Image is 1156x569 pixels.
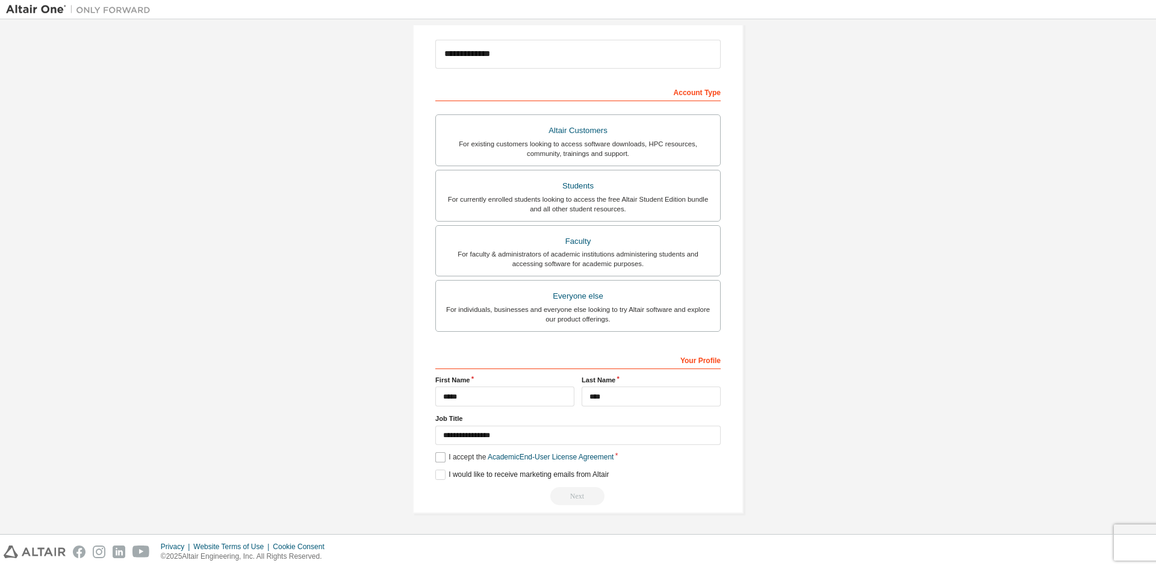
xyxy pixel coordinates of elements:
div: Your Profile [435,350,721,369]
div: For currently enrolled students looking to access the free Altair Student Edition bundle and all ... [443,194,713,214]
img: altair_logo.svg [4,546,66,558]
a: Academic End-User License Agreement [488,453,614,461]
div: Cookie Consent [273,542,331,552]
label: First Name [435,375,574,385]
div: Account Type [435,82,721,101]
div: For existing customers looking to access software downloads, HPC resources, community, trainings ... [443,139,713,158]
label: I accept the [435,452,614,462]
img: instagram.svg [93,546,105,558]
label: Job Title [435,414,721,423]
img: Altair One [6,4,157,16]
label: I would like to receive marketing emails from Altair [435,470,609,480]
img: youtube.svg [132,546,150,558]
div: Website Terms of Use [193,542,273,552]
img: linkedin.svg [113,546,125,558]
div: Faculty [443,233,713,250]
label: Last Name [582,375,721,385]
div: Students [443,178,713,194]
img: facebook.svg [73,546,85,558]
div: Everyone else [443,288,713,305]
div: For individuals, businesses and everyone else looking to try Altair software and explore our prod... [443,305,713,324]
div: Altair Customers [443,122,713,139]
p: © 2025 Altair Engineering, Inc. All Rights Reserved. [161,552,332,562]
div: For faculty & administrators of academic institutions administering students and accessing softwa... [443,249,713,269]
div: Privacy [161,542,193,552]
div: Read and acccept EULA to continue [435,487,721,505]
